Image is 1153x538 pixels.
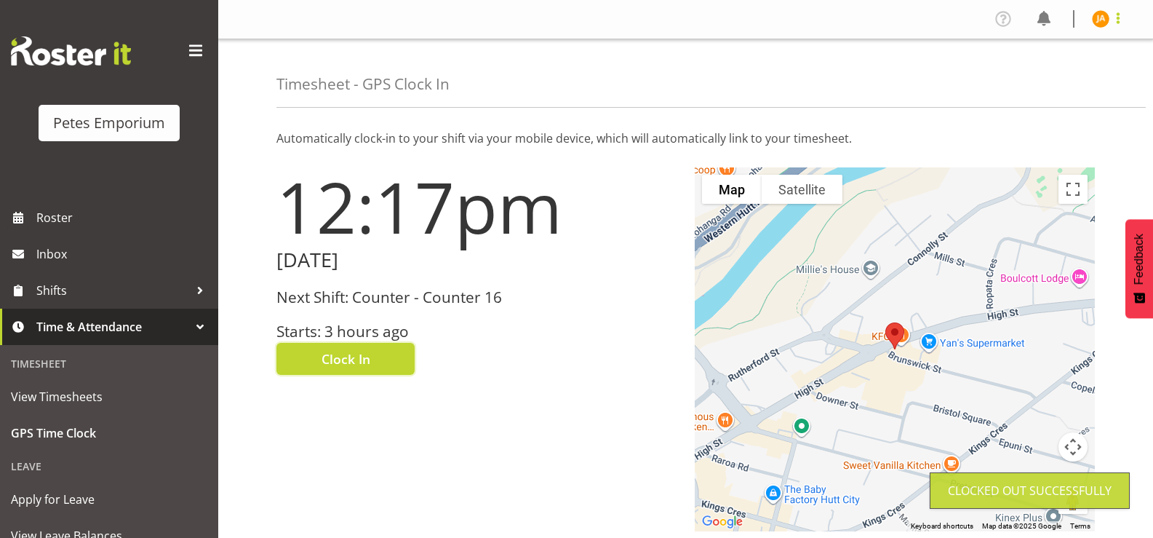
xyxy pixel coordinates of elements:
[276,323,677,340] h3: Starts: 3 hours ago
[762,175,842,204] button: Show satellite imagery
[1070,522,1090,530] a: Terms (opens in new tab)
[1133,234,1146,285] span: Feedback
[4,415,215,451] a: GPS Time Clock
[1058,175,1088,204] button: Toggle fullscreen view
[948,482,1112,499] div: Clocked out Successfully
[276,249,677,272] h2: [DATE]
[4,379,215,415] a: View Timesheets
[276,167,677,246] h1: 12:17pm
[911,521,973,531] button: Keyboard shortcuts
[11,36,131,66] img: Rosterit website logo
[36,316,189,338] span: Time & Attendance
[36,280,189,301] span: Shifts
[1058,432,1088,462] button: Map camera controls
[276,76,450,92] h4: Timesheet - GPS Clock In
[702,175,762,204] button: Show street map
[53,112,165,134] div: Petes Emporium
[11,386,207,408] span: View Timesheets
[276,130,1095,147] p: Automatically clock-in to your shift via your mobile device, which will automatically link to you...
[4,451,215,481] div: Leave
[982,522,1061,530] span: Map data ©2025 Google
[36,243,211,265] span: Inbox
[4,349,215,379] div: Timesheet
[1092,10,1109,28] img: jeseryl-armstrong10788.jpg
[11,488,207,510] span: Apply for Leave
[36,207,211,229] span: Roster
[276,289,677,306] h3: Next Shift: Counter - Counter 16
[1125,219,1153,318] button: Feedback - Show survey
[11,422,207,444] span: GPS Time Clock
[276,343,415,375] button: Clock In
[4,481,215,518] a: Apply for Leave
[322,349,370,368] span: Clock In
[698,513,746,531] a: Open this area in Google Maps (opens a new window)
[698,513,746,531] img: Google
